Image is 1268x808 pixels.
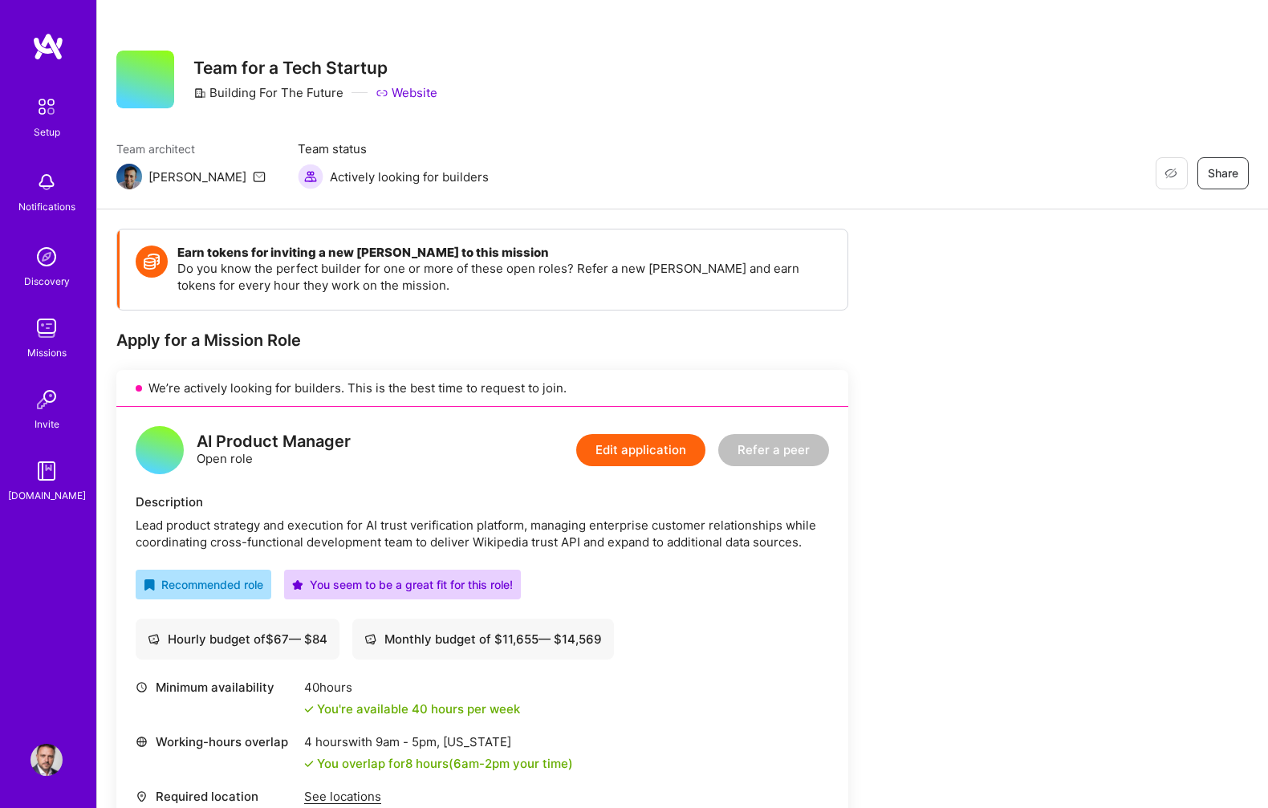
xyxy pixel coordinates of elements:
div: You overlap for 8 hours ( your time) [317,755,573,772]
img: Actively looking for builders [298,164,323,189]
i: icon Cash [364,633,376,645]
div: [PERSON_NAME] [148,169,246,185]
div: Monthly budget of $ 11,655 — $ 14,569 [364,631,602,648]
img: logo [32,32,64,61]
img: guide book [30,455,63,487]
div: Minimum availability [136,679,296,696]
i: icon EyeClosed [1164,167,1177,180]
a: Website [376,84,437,101]
span: Team architect [116,140,266,157]
img: setup [30,90,63,124]
div: Setup [34,124,60,140]
button: Edit application [576,434,705,466]
i: icon Location [136,790,148,802]
img: Token icon [136,246,168,278]
span: Team status [298,140,489,157]
i: icon Check [304,704,314,714]
div: [DOMAIN_NAME] [8,487,86,504]
div: See locations [304,788,502,805]
div: Apply for a Mission Role [116,330,848,351]
img: discovery [30,241,63,273]
img: User Avatar [30,744,63,776]
i: icon Clock [136,681,148,693]
div: Working-hours overlap [136,733,296,750]
div: Missions [27,344,67,361]
h3: Team for a Tech Startup [193,58,437,78]
div: Required location [136,788,296,805]
i: icon Mail [253,170,266,183]
div: 40 hours [304,679,520,696]
i: icon Cash [148,633,160,645]
i: icon Check [304,759,314,769]
div: We’re actively looking for builders. This is the best time to request to join. [116,370,848,407]
img: bell [30,166,63,198]
div: Invite [35,416,59,432]
div: Lead product strategy and execution for AI trust verification platform, managing enterprise custo... [136,517,829,550]
span: 6am - 2pm [453,756,510,771]
div: AI Product Manager [197,433,351,450]
div: 4 hours with [US_STATE] [304,733,573,750]
i: icon PurpleStar [292,579,303,591]
img: Invite [30,384,63,416]
div: Open role [197,433,351,467]
span: Share [1208,165,1238,181]
div: You seem to be a great fit for this role! [292,576,513,593]
img: Team Architect [116,164,142,189]
div: Discovery [24,273,70,290]
i: icon RecommendedBadge [144,579,155,591]
h4: Earn tokens for inviting a new [PERSON_NAME] to this mission [177,246,831,260]
div: Notifications [18,198,75,215]
p: Do you know the perfect builder for one or more of these open roles? Refer a new [PERSON_NAME] an... [177,260,831,294]
div: Building For The Future [193,84,343,101]
i: icon CompanyGray [193,87,206,99]
button: Refer a peer [718,434,829,466]
button: Share [1197,157,1249,189]
span: 9am - 5pm , [372,734,443,749]
div: Description [136,493,829,510]
div: You're available 40 hours per week [304,700,520,717]
i: icon World [136,736,148,748]
a: User Avatar [26,744,67,776]
span: Actively looking for builders [330,169,489,185]
img: teamwork [30,312,63,344]
div: Recommended role [144,576,263,593]
div: Hourly budget of $ 67 — $ 84 [148,631,327,648]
